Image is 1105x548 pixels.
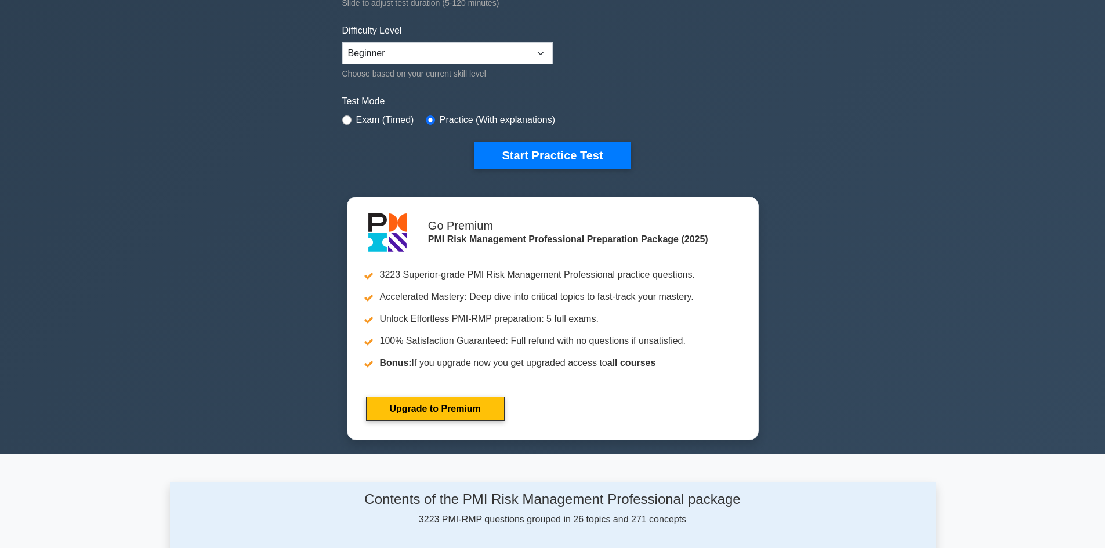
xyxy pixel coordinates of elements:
a: Upgrade to Premium [366,397,505,421]
label: Test Mode [342,95,763,108]
h4: Contents of the PMI Risk Management Professional package [280,491,826,508]
button: Start Practice Test [474,142,631,169]
label: Practice (With explanations) [440,113,555,127]
label: Exam (Timed) [356,113,414,127]
div: Choose based on your current skill level [342,67,553,81]
div: 3223 PMI-RMP questions grouped in 26 topics and 271 concepts [280,491,826,527]
label: Difficulty Level [342,24,402,38]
